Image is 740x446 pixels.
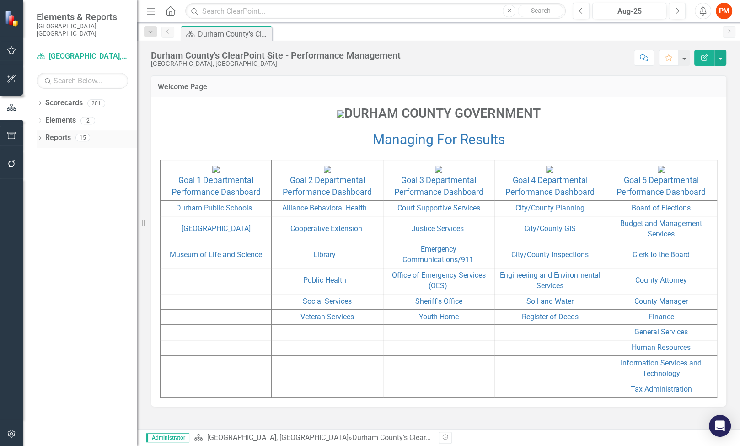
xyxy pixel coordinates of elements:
[632,204,691,212] a: Board of Elections
[397,204,480,212] a: Court Supportive Services
[45,115,76,126] a: Elements
[37,22,128,38] small: [GEOGRAPHIC_DATA], [GEOGRAPHIC_DATA]
[435,166,442,173] img: goal%203%20icon.PNG
[146,433,189,442] span: Administrator
[151,60,401,67] div: [GEOGRAPHIC_DATA], [GEOGRAPHIC_DATA]
[303,276,346,285] a: Public Health
[709,415,731,437] div: Open Intercom Messenger
[282,204,367,212] a: Alliance Behavioral Health
[37,11,128,22] span: Elements & Reports
[300,312,354,321] a: Veteran Services
[515,204,584,212] a: City/County Planning
[194,433,432,443] div: »
[634,297,688,306] a: County Manager
[620,219,702,238] a: Budget and Management Services
[352,433,548,442] div: Durham County's ClearPoint Site - Performance Management
[158,83,719,91] h3: Welcome Page
[290,224,362,233] a: Cooperative Extension
[521,312,578,321] a: Register of Deeds
[80,117,95,124] div: 2
[75,134,90,142] div: 15
[283,175,372,197] a: Goal 2 Departmental Performance Dashboard
[176,204,252,212] a: Durham Public Schools
[511,250,589,259] a: City/County Inspections
[324,166,331,173] img: goal%202%20icon.PNG
[632,343,691,352] a: Human Resources
[337,106,541,121] span: DURHAM COUNTY GOVERNMENT
[415,297,462,306] a: Sheriff's Office
[394,175,483,197] a: Goal 3 Departmental Performance Dashboard
[170,250,262,259] a: Museum of Life and Science
[37,73,128,89] input: Search Below...
[172,175,261,197] a: Goal 1 Departmental Performance Dashboard
[5,11,21,27] img: ClearPoint Strategy
[185,3,566,19] input: Search ClearPoint...
[595,6,663,17] div: Aug-25
[499,271,600,290] a: Engineering and Environmental Services
[526,297,574,306] a: Soil and Water
[631,385,692,393] a: Tax Administration
[635,276,687,285] a: County Attorney
[313,250,336,259] a: Library
[505,175,595,197] a: Goal 4 Departmental Performance Dashboard
[151,50,401,60] div: Durham County's ClearPoint Site - Performance Management
[391,271,485,290] a: Office of Emergency Services (OES)
[524,224,576,233] a: City/County GIS
[37,51,128,62] a: [GEOGRAPHIC_DATA], [GEOGRAPHIC_DATA]
[592,3,666,19] button: Aug-25
[402,245,473,264] a: Emergency Communications/911
[337,110,344,118] img: Logo.png
[303,297,352,306] a: Social Services
[617,175,706,197] a: Goal 5 Departmental Performance Dashboard
[182,224,251,233] a: [GEOGRAPHIC_DATA]
[45,98,83,108] a: Scorecards
[412,224,464,233] a: Justice Services
[198,28,270,40] div: Durham County's ClearPoint Site - Performance Management
[373,131,505,147] a: Managing For Results
[633,250,690,259] a: Clerk to the Board
[45,133,71,143] a: Reports
[518,5,563,17] button: Search
[207,433,348,442] a: [GEOGRAPHIC_DATA], [GEOGRAPHIC_DATA]
[87,99,105,107] div: 201
[531,7,551,14] span: Search
[634,328,688,336] a: General Services
[716,3,732,19] button: PM
[418,312,458,321] a: Youth Home
[212,166,220,173] img: goal%201%20icon%20v2.PNG
[658,166,665,173] img: goal%205%20icon.PNG
[649,312,674,321] a: Finance
[546,166,553,173] img: goal%204%20icon.PNG
[621,359,702,378] a: Information Services and Technology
